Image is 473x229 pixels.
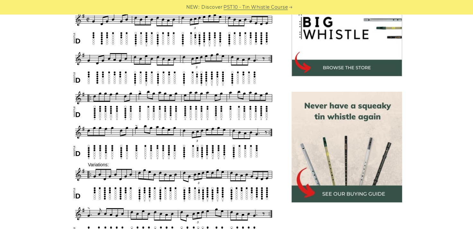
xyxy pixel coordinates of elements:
span: NEW: [186,4,199,11]
img: tin whistle buying guide [292,92,402,202]
span: Discover [201,4,223,11]
a: PST10 - Tin Whistle Course [223,4,288,11]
